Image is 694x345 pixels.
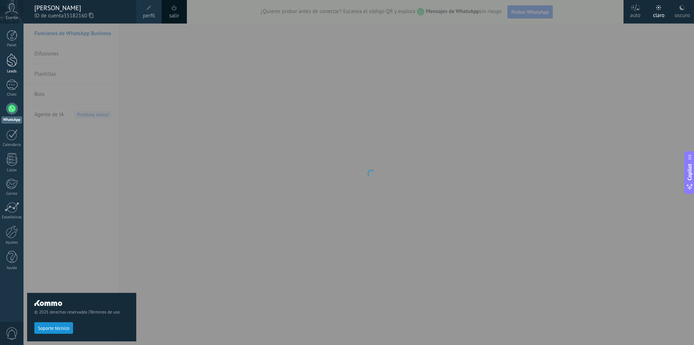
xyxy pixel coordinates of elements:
div: Panel [1,43,22,48]
span: 35182160 [64,12,93,20]
span: Cuenta [6,16,18,20]
a: Términos de uso [90,310,120,315]
div: claro [653,5,665,24]
div: Listas [1,168,22,173]
a: Soporte técnico [34,325,73,331]
span: ID de cuenta [34,12,129,20]
div: Correo [1,192,22,196]
div: Ayuda [1,266,22,270]
div: [PERSON_NAME] [34,4,129,12]
span: Copilot [686,164,693,180]
a: salir [169,12,179,20]
div: Estadísticas [1,215,22,220]
div: Chats [1,92,22,97]
span: perfil [143,12,155,20]
span: © 2025 derechos reservados | [34,310,129,315]
div: Ajustes [1,240,22,245]
div: oscuro [674,5,690,24]
div: Leads [1,69,22,74]
div: WhatsApp [1,117,22,123]
button: Soporte técnico [34,322,73,334]
div: Calendario [1,143,22,147]
span: Soporte técnico [38,326,69,331]
div: auto [630,5,641,24]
